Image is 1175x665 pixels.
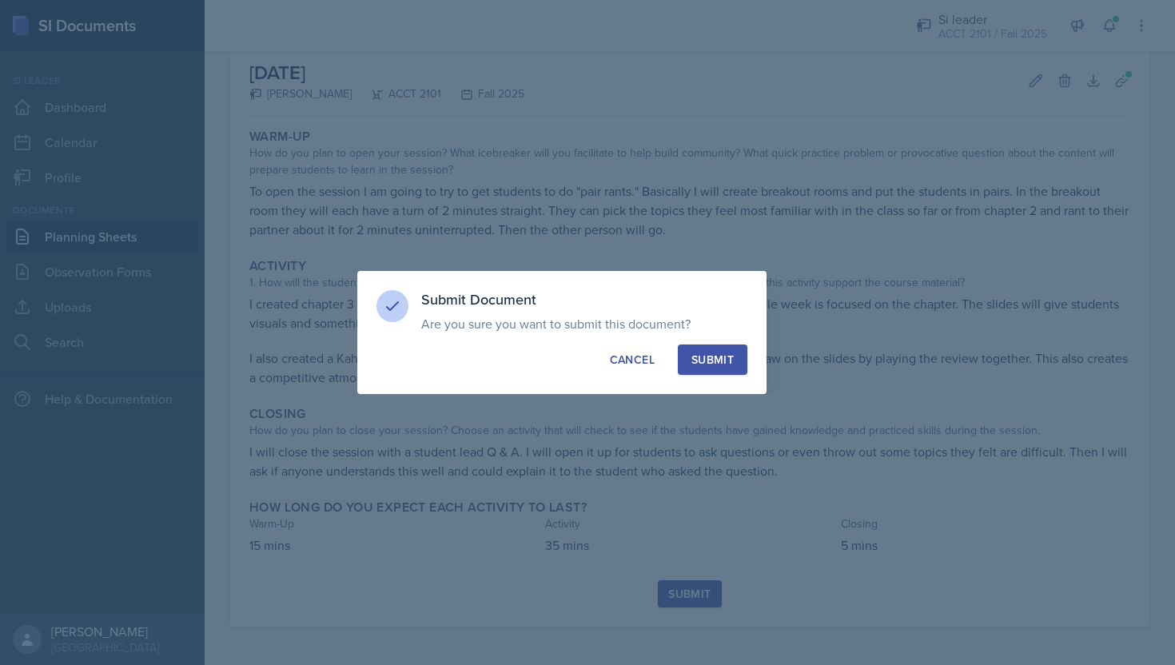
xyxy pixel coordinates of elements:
[421,290,747,309] h3: Submit Document
[691,352,734,368] div: Submit
[421,316,747,332] p: Are you sure you want to submit this document?
[596,344,668,375] button: Cancel
[678,344,747,375] button: Submit
[610,352,655,368] div: Cancel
